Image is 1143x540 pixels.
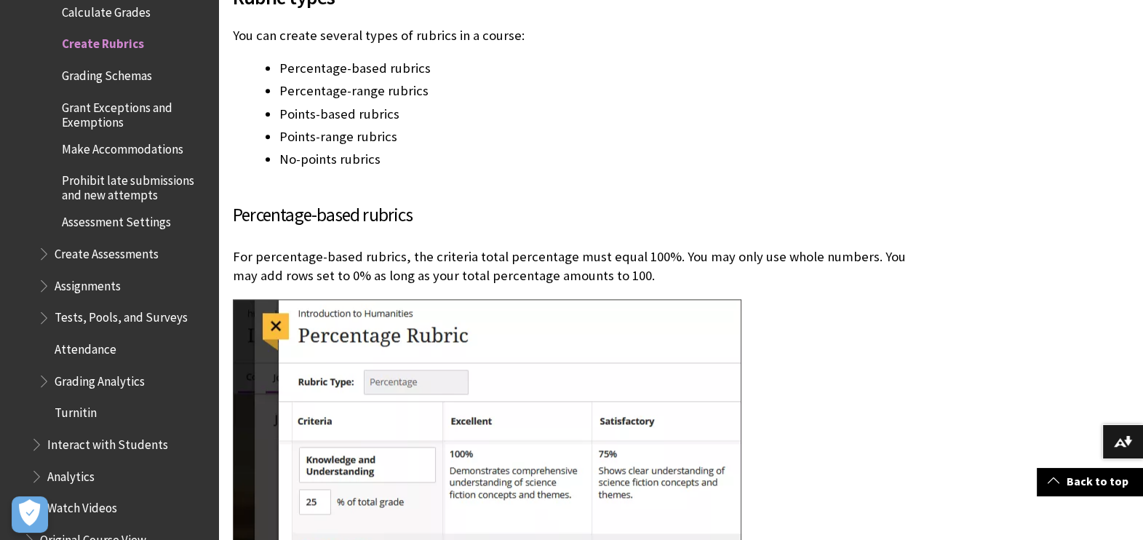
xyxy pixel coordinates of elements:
[279,149,913,170] li: No-points rubrics
[55,274,121,293] span: Assignments
[55,306,188,325] span: Tests, Pools, and Surveys
[47,464,95,484] span: Analytics
[233,26,913,45] p: You can create several types of rubrics in a course:
[1037,468,1143,495] a: Back to top
[55,369,145,389] span: Grading Analytics
[47,496,117,516] span: Watch Videos
[62,95,208,130] span: Grant Exceptions and Exemptions
[62,63,152,83] span: Grading Schemas
[62,137,183,156] span: Make Accommodations
[279,104,913,124] li: Points-based rubrics
[279,81,913,101] li: Percentage-range rubrics
[233,202,913,229] h3: Percentage-based rubrics
[55,401,97,421] span: Turnitin
[62,210,171,230] span: Assessment Settings
[279,58,913,79] li: Percentage-based rubrics
[279,127,913,147] li: Points-range rubrics
[55,337,116,357] span: Attendance
[233,247,913,285] p: For percentage-based rubrics, the criteria total percentage must equal 100%. You may only use who...
[47,432,168,452] span: Interact with Students
[55,242,159,261] span: Create Assessments
[62,169,208,203] span: Prohibit late submissions and new attempts
[12,496,48,533] button: Open Preferences
[62,31,144,51] span: Create Rubrics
